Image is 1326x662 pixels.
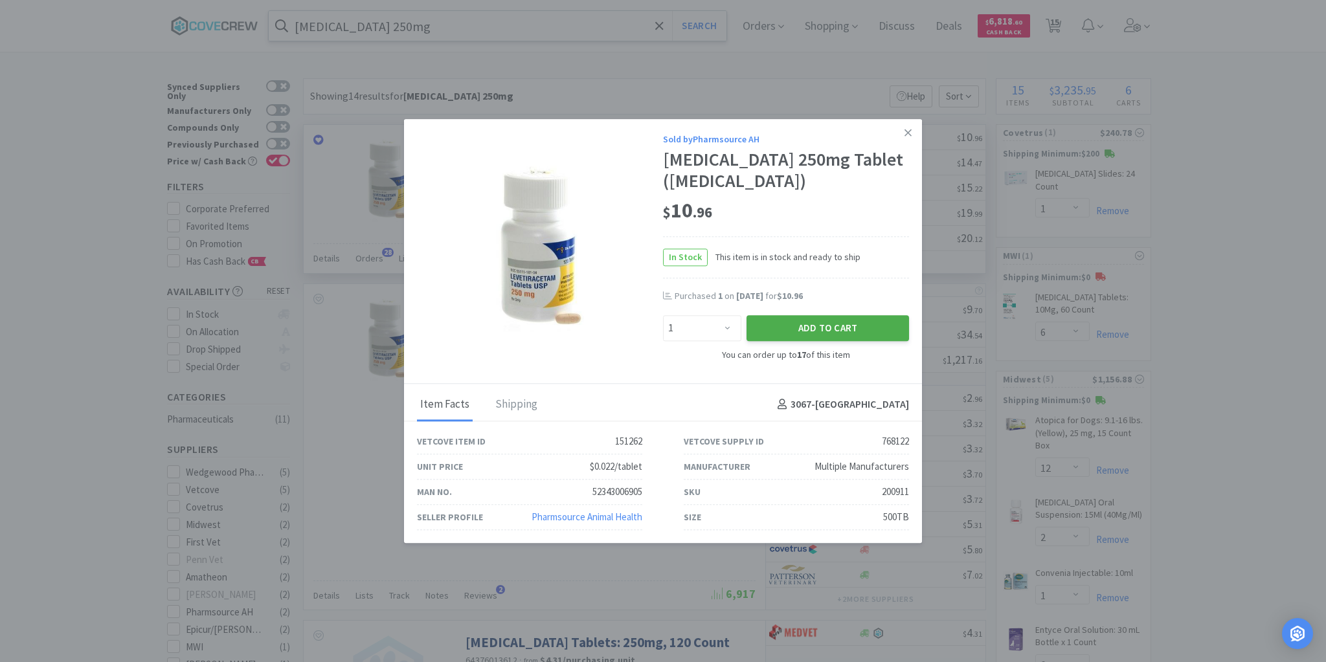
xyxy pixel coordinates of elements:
[417,434,486,448] div: Vetcove Item ID
[417,485,452,499] div: Man No.
[417,510,483,524] div: Seller Profile
[664,249,707,265] span: In Stock
[615,434,642,449] div: 151262
[592,484,642,500] div: 52343006905
[417,389,473,421] div: Item Facts
[684,434,764,448] div: Vetcove Supply ID
[532,511,642,523] a: Pharmsource Animal Health
[663,203,671,221] span: $
[777,290,803,302] span: $10.96
[883,509,909,525] div: 500TB
[747,316,909,342] button: Add to Cart
[417,459,463,474] div: Unit Price
[663,348,909,362] div: You can order up to of this item
[882,434,909,449] div: 768122
[718,290,723,302] span: 1
[492,389,541,421] div: Shipping
[684,485,701,499] div: SKU
[736,290,763,302] span: [DATE]
[456,163,624,331] img: 748ac685a62c4a60a56c79c933812d4e_151262.jpeg
[663,132,909,146] div: Sold by Pharmsource AH
[663,197,712,223] span: 10
[590,459,642,474] div: $0.022/tablet
[675,290,909,303] div: Purchased on for
[797,349,806,361] strong: 17
[684,510,701,524] div: Size
[815,459,909,474] div: Multiple Manufacturers
[693,203,712,221] span: . 96
[663,149,909,192] div: [MEDICAL_DATA] 250mg Tablet ([MEDICAL_DATA])
[684,459,750,474] div: Manufacturer
[772,397,909,414] h4: 3067 - [GEOGRAPHIC_DATA]
[882,484,909,500] div: 200911
[708,250,860,264] span: This item is in stock and ready to ship
[1282,618,1313,649] div: Open Intercom Messenger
